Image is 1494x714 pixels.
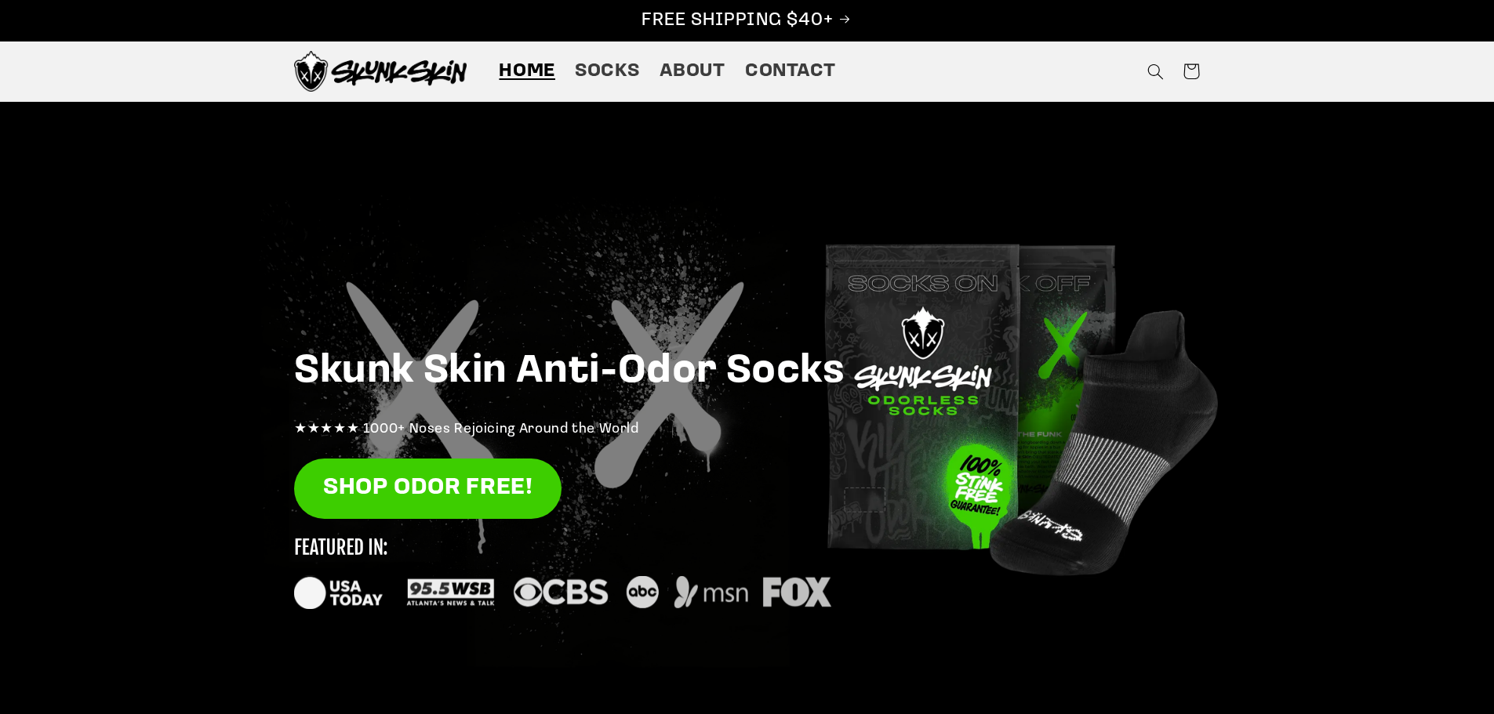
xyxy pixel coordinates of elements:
img: Skunk Skin Anti-Odor Socks. [294,51,467,92]
p: ★★★★★ 1000+ Noses Rejoicing Around the World [294,418,1200,443]
span: Home [499,60,555,84]
span: Socks [575,60,639,84]
span: About [660,60,725,84]
p: FREE SHIPPING $40+ [16,9,1478,33]
a: About [649,49,735,93]
summary: Search [1137,53,1173,89]
a: Contact [735,49,845,93]
img: new_featured_logos_1_small.svg [294,538,831,609]
a: Home [489,49,565,93]
strong: Skunk Skin Anti-Odor Socks [294,352,845,392]
a: Socks [565,49,649,93]
a: SHOP ODOR FREE! [294,458,562,519]
span: Contact [745,60,835,84]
